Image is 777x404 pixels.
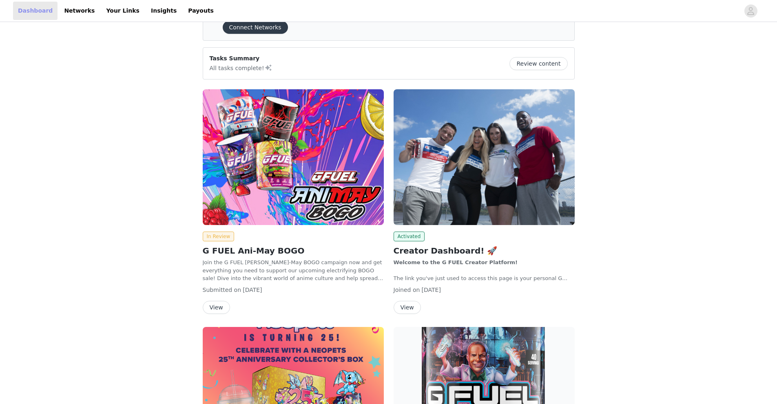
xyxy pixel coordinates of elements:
button: View [394,301,421,314]
strong: Welcome to the G FUEL Creator Platform! [394,259,518,265]
button: Connect Networks [223,21,288,34]
h2: Creator Dashboard! 🚀 [394,245,575,257]
a: Networks [59,2,100,20]
span: Submitted on [203,287,241,293]
p: The link you've just used to access this page is your personal G FUEL command center. It's your g... [394,274,575,283]
button: Review content [509,57,567,70]
a: View [394,305,421,311]
h2: G FUEL Ani-May BOGO [203,245,384,257]
a: Insights [146,2,182,20]
p: All tasks complete! [210,63,272,73]
a: Your Links [101,2,144,20]
img: G FUEL [203,89,384,225]
p: Join the G FUEL [PERSON_NAME]-May BOGO campaign now and get everything you need to support our up... [203,258,384,283]
span: [DATE] [422,287,441,293]
span: Activated [394,232,425,241]
span: In Review [203,232,235,241]
a: Dashboard [13,2,58,20]
div: avatar [747,4,755,18]
img: G FUEL [394,89,575,225]
span: [DATE] [243,287,262,293]
button: View [203,301,230,314]
a: View [203,305,230,311]
p: Tasks Summary [210,54,272,63]
span: Joined on [394,287,420,293]
a: Payouts [183,2,219,20]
